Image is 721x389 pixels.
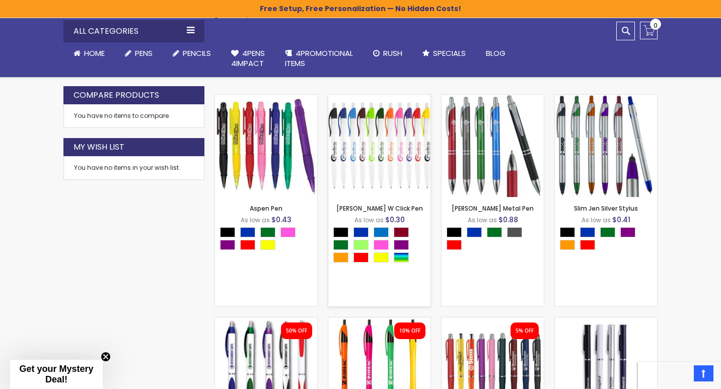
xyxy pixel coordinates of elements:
[374,252,389,263] div: Yellow
[240,227,255,237] div: Blue
[442,94,544,103] a: Harris Metal Pen
[385,215,405,225] span: $0.30
[580,227,595,237] div: Blue
[353,227,369,237] div: Blue
[363,42,412,64] a: Rush
[433,48,466,58] span: Specials
[241,216,270,224] span: As low as
[163,42,221,64] a: Pencils
[183,48,211,58] span: Pencils
[115,42,163,64] a: Pens
[560,227,575,237] div: Black
[487,227,502,237] div: Green
[574,204,638,213] a: Slim Jen Silver Stylus
[394,240,409,250] div: Purple
[220,240,235,250] div: Purple
[507,227,522,237] div: Gunmetal
[333,227,430,265] div: Select A Color
[215,95,317,197] img: Aspen Pen
[215,317,317,326] a: Dual Spot Pen
[468,216,497,224] span: As low as
[394,252,409,263] div: Assorted
[328,94,430,103] a: Preston W Click Pen
[486,48,506,58] span: Blog
[447,240,462,250] div: Red
[221,42,275,75] a: 4Pens4impact
[286,328,307,335] div: 50% OFF
[516,328,534,335] div: 5% OFF
[354,216,384,224] span: As low as
[412,42,476,64] a: Specials
[374,227,389,237] div: Blue Light
[240,240,255,250] div: Red
[555,95,657,197] img: Slim Jen Silver Stylus
[250,204,282,213] a: Aspen Pen
[10,360,103,389] div: Get your Mystery Deal!Close teaser
[328,317,430,326] a: Neon Slimster Pen
[560,227,657,252] div: Select A Color
[333,240,348,250] div: Green
[442,95,544,197] img: Harris Metal Pen
[399,328,420,335] div: 10% OFF
[467,227,482,237] div: Blue
[640,22,658,39] a: 0
[498,215,518,225] span: $0.88
[260,227,275,237] div: Green
[84,48,105,58] span: Home
[383,48,402,58] span: Rush
[260,240,275,250] div: Yellow
[19,364,93,384] span: Get your Mystery Deal!
[271,215,292,225] span: $0.43
[336,204,423,213] a: [PERSON_NAME] W Click Pen
[353,252,369,263] div: Red
[442,317,544,326] a: Regal S Pen
[582,216,611,224] span: As low as
[476,42,516,64] a: Blog
[63,20,204,42] div: All Categories
[74,142,124,153] strong: My Wish List
[600,227,615,237] div: Green
[101,352,111,362] button: Close teaser
[654,21,658,30] span: 0
[560,240,575,250] div: Orange
[285,48,353,69] span: 4PROMOTIONAL ITEMS
[220,227,235,237] div: Black
[447,227,544,252] div: Select A Color
[353,240,369,250] div: Green Light
[215,94,317,103] a: Aspen Pen
[63,104,204,128] div: You have no items to compare.
[394,227,409,237] div: Burgundy
[612,215,630,225] span: $0.41
[374,240,389,250] div: Pink
[333,227,348,237] div: Black
[328,95,430,197] img: Preston W Click Pen
[280,227,296,237] div: Pink
[555,94,657,103] a: Slim Jen Silver Stylus
[620,227,635,237] div: Purple
[452,204,534,213] a: [PERSON_NAME] Metal Pen
[580,240,595,250] div: Red
[638,362,721,389] iframe: Google Customer Reviews
[220,227,317,252] div: Select A Color
[555,317,657,326] a: Angel Silver Twist Pens
[447,227,462,237] div: Black
[275,42,363,75] a: 4PROMOTIONALITEMS
[63,42,115,64] a: Home
[74,164,194,172] div: You have no items in your wish list.
[74,90,159,101] strong: Compare Products
[135,48,153,58] span: Pens
[333,252,348,263] div: Orange
[231,48,265,69] span: 4Pens 4impact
